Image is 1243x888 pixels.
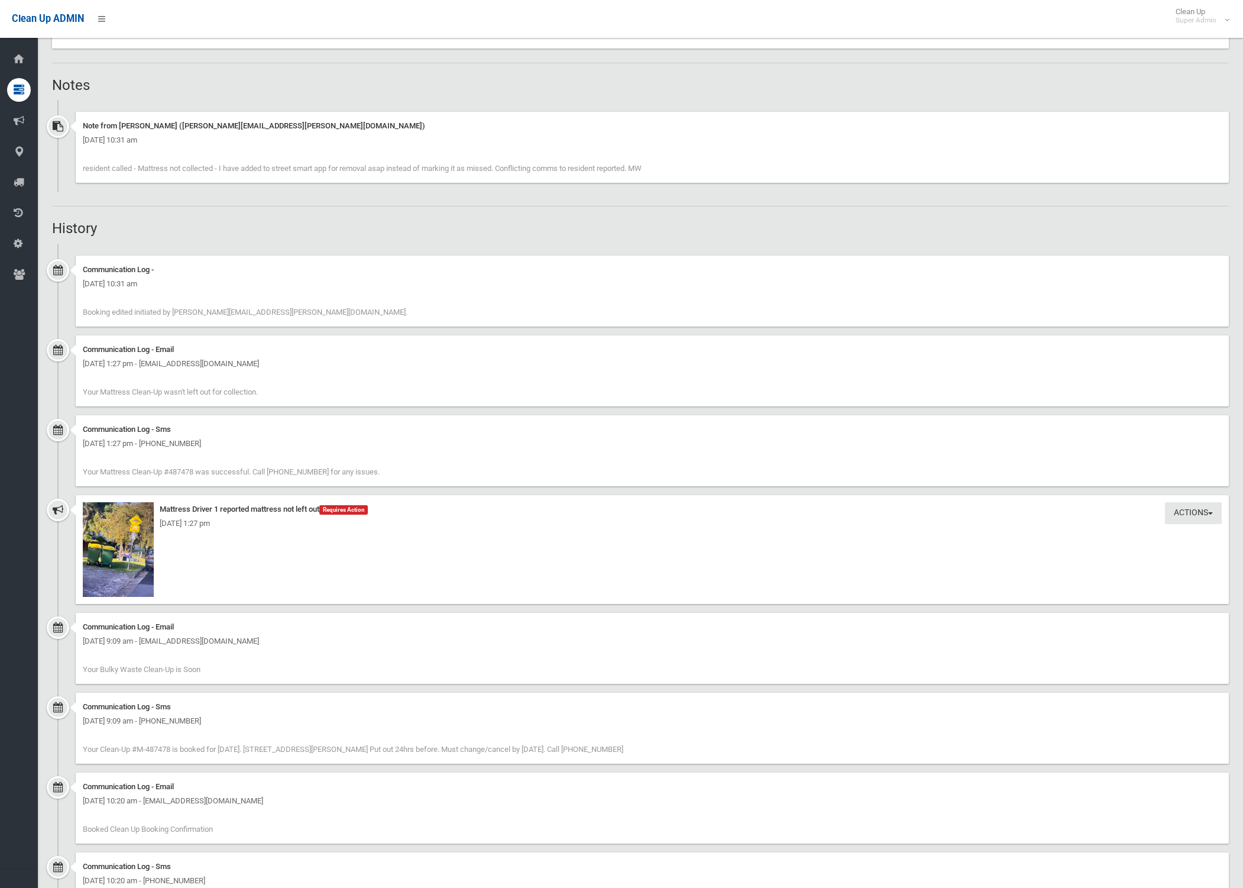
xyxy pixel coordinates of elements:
[319,505,368,515] span: Requires Action
[83,516,1222,531] div: [DATE] 1:27 pm
[83,388,258,396] span: Your Mattress Clean-Up wasn't left out for collection.
[83,277,1222,291] div: [DATE] 10:31 am
[83,467,380,476] span: Your Mattress Clean-Up #487478 was successful. Call [PHONE_NUMBER] for any issues.
[83,825,213,834] span: Booked Clean Up Booking Confirmation
[12,13,84,24] span: Clean Up ADMIN
[52,221,1229,236] h2: History
[83,164,642,173] span: resident called - Mattress not collected - I have added to street smart app for removal asap inst...
[83,620,1222,634] div: Communication Log - Email
[83,502,154,597] img: image.jpg
[83,874,1222,888] div: [DATE] 10:20 am - [PHONE_NUMBER]
[83,860,1222,874] div: Communication Log - Sms
[1165,502,1222,524] button: Actions
[83,308,407,317] span: Booking edited initiated by [PERSON_NAME][EMAIL_ADDRESS][PERSON_NAME][DOMAIN_NAME].
[83,665,200,674] span: Your Bulky Waste Clean-Up is Soon
[83,634,1222,648] div: [DATE] 9:09 am - [EMAIL_ADDRESS][DOMAIN_NAME]
[83,422,1222,437] div: Communication Log - Sms
[83,343,1222,357] div: Communication Log - Email
[83,714,1222,728] div: [DATE] 9:09 am - [PHONE_NUMBER]
[83,780,1222,794] div: Communication Log - Email
[83,133,1222,147] div: [DATE] 10:31 am
[83,794,1222,808] div: [DATE] 10:20 am - [EMAIL_ADDRESS][DOMAIN_NAME]
[83,437,1222,451] div: [DATE] 1:27 pm - [PHONE_NUMBER]
[83,502,1222,516] div: Mattress Driver 1 reported mattress not left out
[83,263,1222,277] div: Communication Log -
[1176,16,1216,25] small: Super Admin
[83,745,623,754] span: Your Clean-Up #M-487478 is booked for [DATE]. [STREET_ADDRESS][PERSON_NAME] Put out 24hrs before....
[83,357,1222,371] div: [DATE] 1:27 pm - [EMAIL_ADDRESS][DOMAIN_NAME]
[52,78,1229,93] h2: Notes
[83,119,1222,133] div: Note from [PERSON_NAME] ([PERSON_NAME][EMAIL_ADDRESS][PERSON_NAME][DOMAIN_NAME])
[1170,7,1228,25] span: Clean Up
[83,700,1222,714] div: Communication Log - Sms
